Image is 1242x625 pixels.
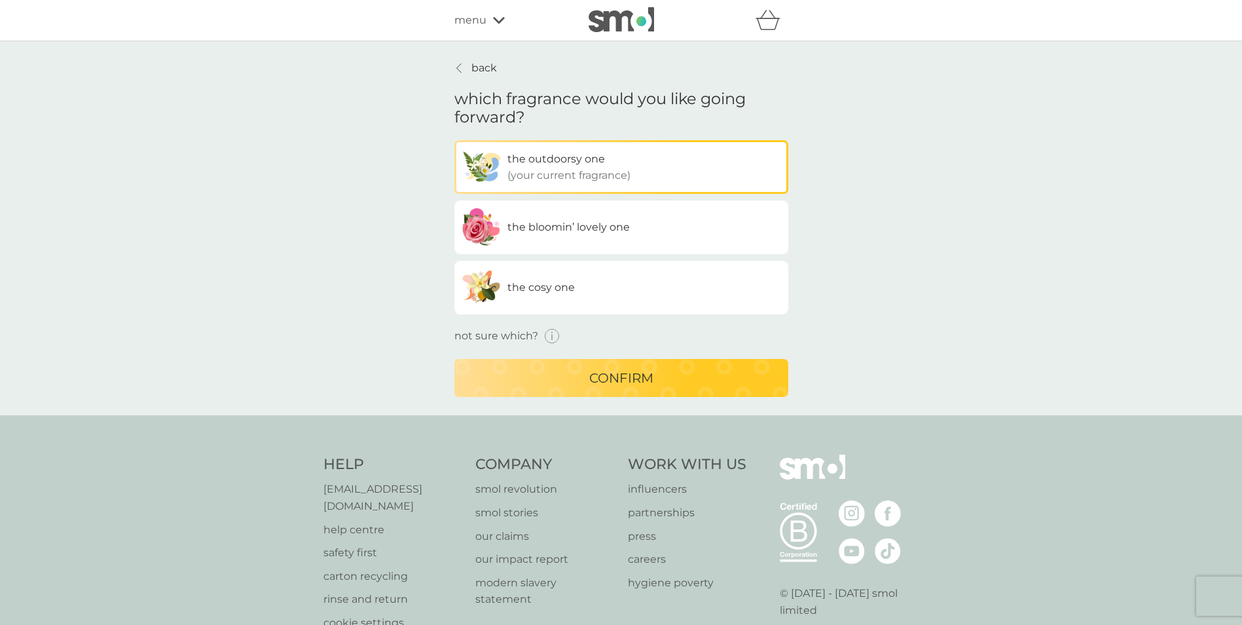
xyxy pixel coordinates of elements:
p: back [471,60,497,77]
a: careers [628,551,746,568]
span: the cosy one [507,281,575,294]
h4: Work With Us [628,455,746,475]
a: partnerships [628,504,746,521]
a: rinse and return [323,591,463,608]
a: hygiene poverty [628,575,746,592]
p: confirm [589,368,653,388]
a: our impact report [475,551,615,568]
h4: Help [323,455,463,475]
span: the outdoorsy one [507,153,605,165]
h1: which fragrance would you like going forward? [454,90,788,128]
img: visit the smol Youtube page [839,538,865,564]
a: carton recycling [323,568,463,585]
img: smol [589,7,654,32]
span: not sure which? [454,330,538,342]
p: © [DATE] - [DATE] smol limited [780,585,919,618]
a: [EMAIL_ADDRESS][DOMAIN_NAME] [323,481,463,514]
button: not sure which? [454,328,560,346]
span: menu [454,12,486,29]
a: influencers [628,481,746,498]
a: smol revolution [475,481,615,498]
img: smol [780,455,845,499]
img: visit the smol Facebook page [875,501,901,527]
img: visit the smol Instagram page [839,501,865,527]
button: confirm [454,359,788,397]
a: safety first [323,544,463,561]
a: smol stories [475,504,615,521]
div: basket [756,7,788,33]
p: (your current fragrance) [507,167,630,184]
a: modern slavery statement [475,575,615,608]
a: our claims [475,528,615,545]
a: help centre [323,521,463,539]
span: the bloomin’ lovely one [507,221,630,233]
a: press [628,528,746,545]
a: back [454,60,497,77]
img: visit the smol Tiktok page [875,538,901,564]
h4: Company [475,455,615,475]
